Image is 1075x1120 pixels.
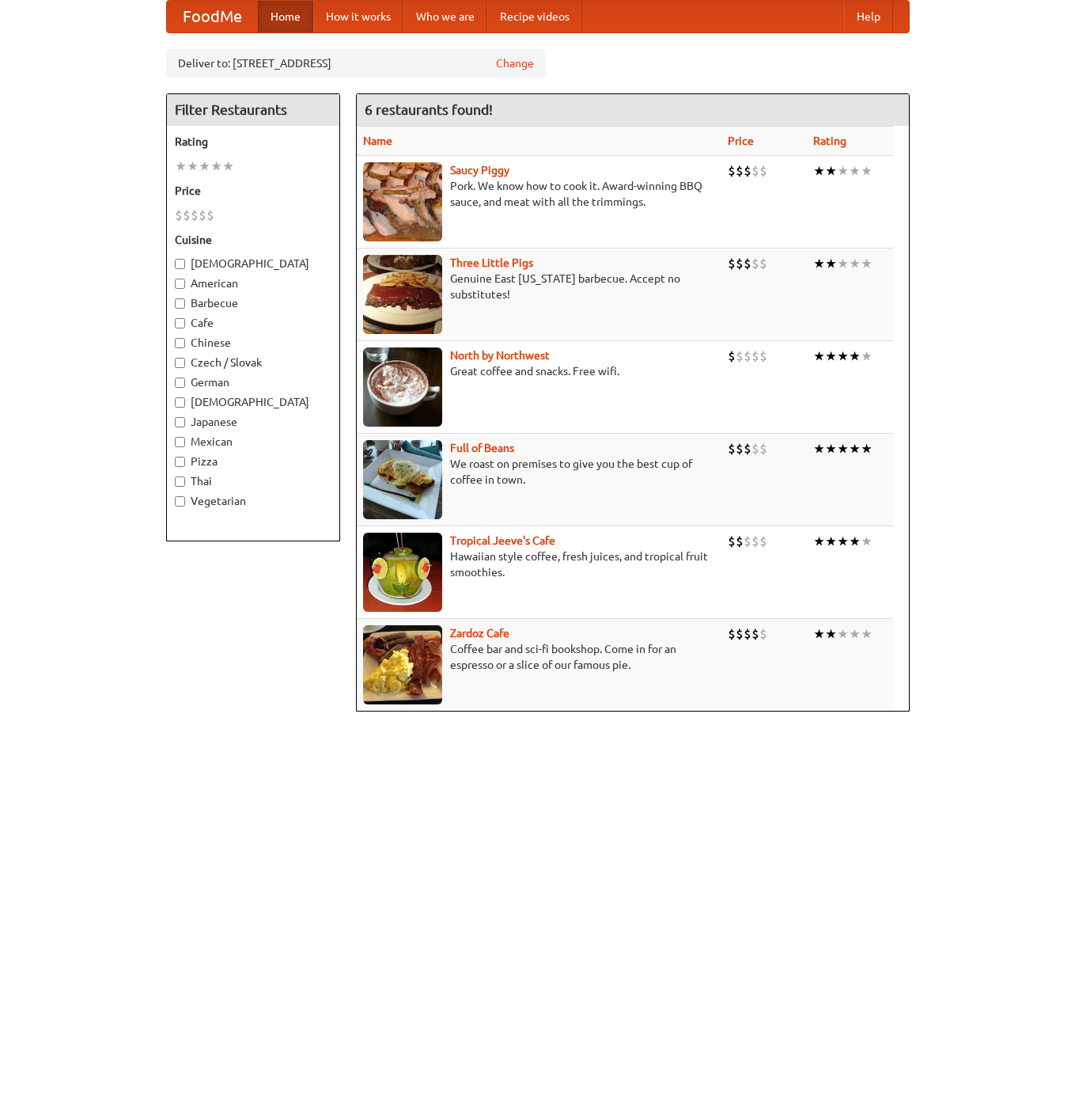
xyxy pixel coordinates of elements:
a: Three Little Pigs [450,256,533,269]
h5: Rating [175,134,331,150]
input: Barbecue [175,298,185,309]
li: $ [759,625,767,643]
li: $ [736,255,744,272]
a: FoodMe [167,1,258,32]
li: $ [759,533,767,550]
li: ★ [849,625,861,643]
h5: Cuisine [175,232,331,248]
li: $ [744,347,751,365]
li: ★ [849,533,861,550]
li: ★ [861,625,872,643]
input: Czech / Slovak [175,358,185,368]
label: [DEMOGRAPHIC_DATA] [175,394,331,410]
li: $ [751,255,759,272]
li: ★ [837,347,849,365]
li: $ [728,347,736,365]
img: saucy.jpg [363,162,442,241]
li: $ [759,440,767,457]
input: Mexican [175,437,185,447]
input: German [175,378,185,388]
b: Zardoz Cafe [450,627,509,640]
li: ★ [837,162,849,180]
li: ★ [849,347,861,365]
p: We roast on premises to give you the best cup of coffee in town. [363,456,716,488]
li: ★ [813,347,825,365]
input: Cafe [175,318,185,328]
input: Chinese [175,338,185,348]
label: Czech / Slovak [175,355,331,370]
li: ★ [861,440,872,457]
li: ★ [861,162,872,180]
li: ★ [813,255,825,272]
label: American [175,275,331,291]
li: $ [728,255,736,272]
li: $ [728,625,736,643]
input: [DEMOGRAPHIC_DATA] [175,259,185,269]
p: Pork. We know how to cook it. Award-winning BBQ sauce, and meat with all the trimmings. [363,178,716,210]
li: ★ [849,162,861,180]
a: Name [363,135,392,147]
li: ★ [813,625,825,643]
a: Who we are [403,1,487,32]
li: $ [736,440,744,457]
label: Chinese [175,335,331,351]
a: North by Northwest [450,349,550,362]
h4: Filter Restaurants [167,94,339,126]
a: Recipe videos [487,1,582,32]
li: ★ [199,158,210,175]
p: Genuine East [US_STATE] barbecue. Accept no substitutes! [363,271,716,302]
li: $ [736,625,744,643]
li: $ [751,533,759,550]
li: ★ [825,162,837,180]
li: ★ [861,255,872,272]
li: ★ [849,255,861,272]
li: $ [206,207,214,224]
li: $ [751,440,759,457]
input: American [175,279,185,289]
li: $ [736,162,744,180]
label: German [175,374,331,390]
label: Thai [175,473,331,489]
li: ★ [825,255,837,272]
img: littlepigs.jpg [363,255,442,334]
li: ★ [813,533,825,550]
li: $ [751,347,759,365]
label: Vegetarian [175,493,331,509]
label: Japanese [175,414,331,430]
li: $ [728,533,736,550]
li: $ [759,255,767,272]
li: $ [751,625,759,643]
li: ★ [187,158,199,175]
li: $ [759,347,767,365]
a: Price [728,135,754,147]
li: ★ [837,625,849,643]
li: ★ [861,347,872,365]
li: ★ [837,255,849,272]
li: $ [728,162,736,180]
ng-pluralize: 6 restaurants found! [365,102,493,117]
img: jeeves.jpg [363,533,442,612]
li: ★ [849,440,861,457]
input: Vegetarian [175,496,185,507]
li: ★ [861,533,872,550]
li: ★ [825,625,837,643]
a: Saucy Piggy [450,164,509,177]
a: Full of Beans [450,442,514,454]
p: Hawaiian style coffee, fresh juices, and tropical fruit smoothies. [363,549,716,580]
a: Change [496,55,534,71]
li: ★ [825,347,837,365]
label: Mexican [175,434,331,450]
label: Pizza [175,454,331,469]
input: Thai [175,476,185,487]
input: [DEMOGRAPHIC_DATA] [175,397,185,408]
label: Cafe [175,315,331,331]
img: zardoz.jpg [363,625,442,704]
li: ★ [175,158,187,175]
li: $ [199,207,206,224]
a: Tropical Jeeve's Cafe [450,534,555,547]
a: Home [258,1,313,32]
